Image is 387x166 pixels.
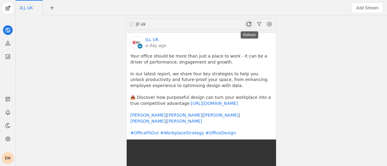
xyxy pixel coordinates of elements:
a: #OfficeFitOut [130,130,159,135]
a: [PERSON_NAME] [167,119,202,124]
div: jll uk [135,21,208,27]
div: Refresh [241,31,258,39]
a: #OfficeDesign [205,130,236,135]
a: JLL UK [145,36,159,42]
a: [URL][DOMAIN_NAME] [191,101,238,106]
span: Click to edit name [19,6,33,10]
app-icon-button: New Tab [47,5,57,10]
pre: Your office should be more than just a place to work - it can be a driver of performance, engagem... [130,53,272,136]
div: jll uk [136,21,208,27]
a: [PERSON_NAME] [203,113,239,117]
span: Add Stream [356,5,379,11]
button: EM [2,152,14,164]
img: cache [130,36,142,49]
a: a day ago [145,42,166,49]
a: [PERSON_NAME] [167,113,202,117]
a: [PERSON_NAME] [130,119,165,124]
a: [PERSON_NAME] [130,113,165,117]
button: Add Stream [351,2,383,13]
a: #WorkplaceStrategy [160,130,204,135]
